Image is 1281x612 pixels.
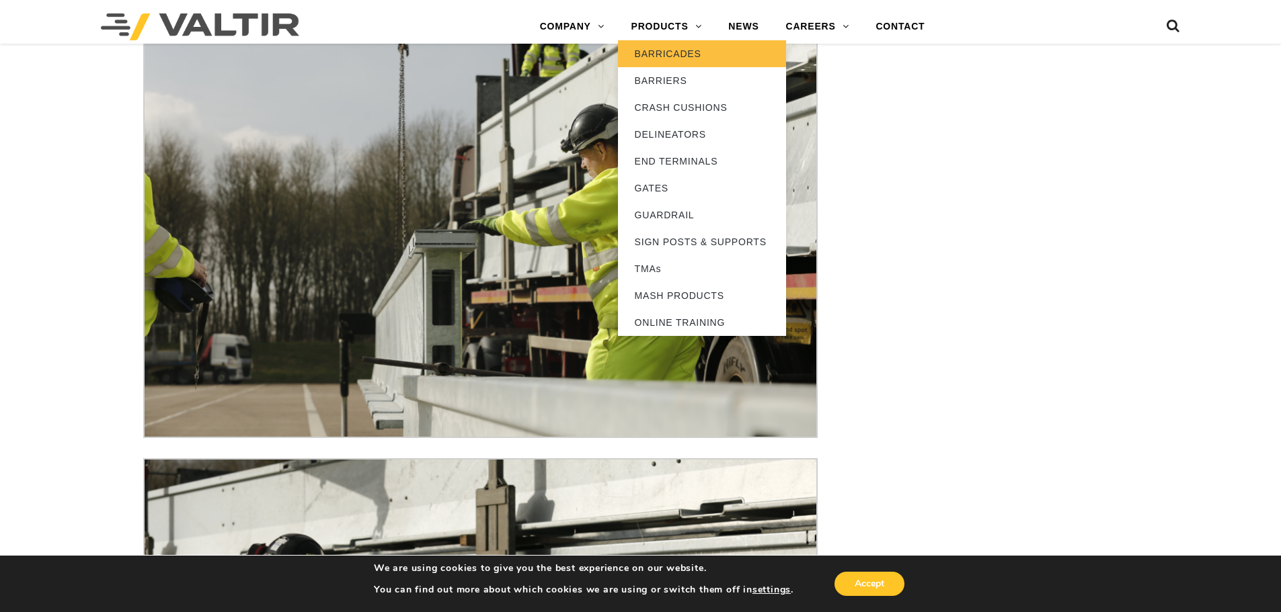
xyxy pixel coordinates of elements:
button: Accept [834,572,904,596]
a: PRODUCTS [618,13,715,40]
a: GATES [618,175,786,202]
a: BARRIERS [618,67,786,94]
a: BARRICADES [618,40,786,67]
a: TMAs [618,255,786,282]
a: CONTACT [862,13,938,40]
a: CAREERS [773,13,863,40]
a: MASH PRODUCTS [618,282,786,309]
button: settings [752,584,791,596]
a: SIGN POSTS & SUPPORTS [618,228,786,255]
a: DELINEATORS [618,121,786,148]
a: COMPANY [527,13,618,40]
p: You can find out more about which cookies we are using or switch them off in . [374,584,793,596]
img: Valtir [101,13,299,40]
p: We are using cookies to give you the best experience on our website. [374,562,793,574]
a: CRASH CUSHIONS [618,94,786,121]
a: NEWS [715,13,772,40]
a: END TERMINALS [618,148,786,175]
a: ONLINE TRAINING [618,309,786,336]
a: GUARDRAIL [618,202,786,228]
